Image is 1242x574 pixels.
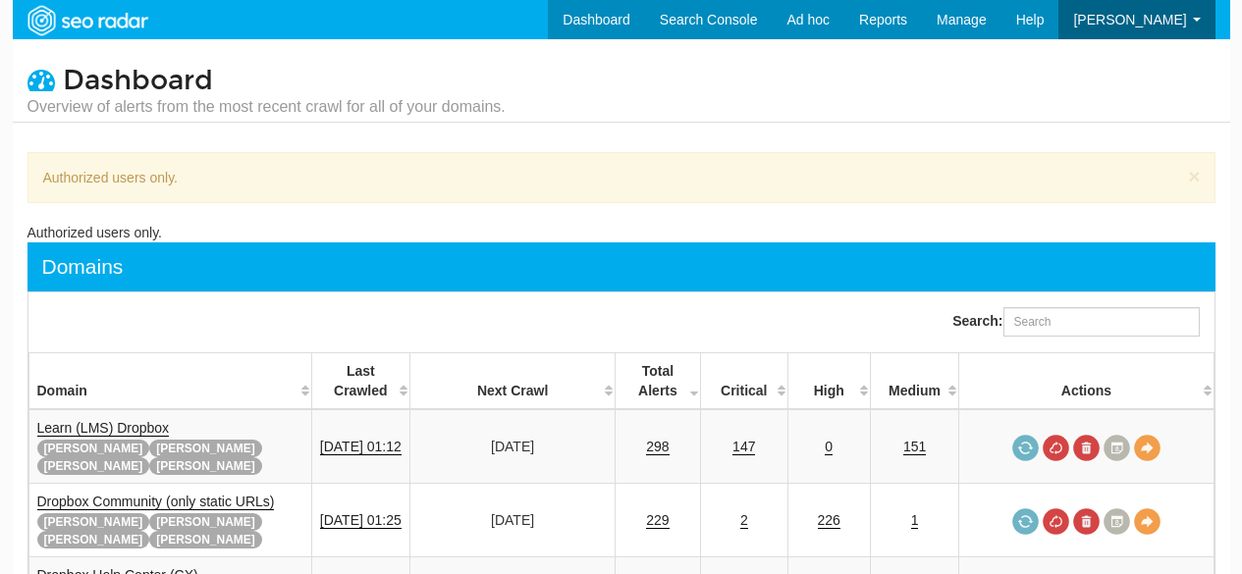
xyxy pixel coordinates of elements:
[1016,12,1045,27] span: Help
[1012,435,1039,461] a: Request a crawl
[27,152,1215,203] div: Authorized users only.
[37,440,150,457] span: [PERSON_NAME]
[732,439,755,455] a: 147
[1188,166,1200,186] button: ×
[825,439,833,455] a: 0
[786,12,830,27] span: Ad hoc
[42,252,124,282] div: Domains
[37,494,275,510] a: Dropbox Community (only static URLs)
[616,353,701,410] th: Total Alerts: activate to sort column ascending
[37,457,150,475] span: [PERSON_NAME]
[410,484,616,557] td: [DATE]
[1073,435,1100,461] a: Delete most recent audit
[320,512,402,529] a: [DATE] 01:25
[870,353,959,410] th: Medium: activate to sort column descending
[1012,508,1039,535] a: Request a crawl
[1003,307,1200,337] input: Search:
[1043,435,1069,461] a: Cancel in-progress audit
[700,353,787,410] th: Critical: activate to sort column descending
[63,64,213,97] span: Dashboard
[646,439,669,455] a: 298
[1104,435,1130,461] a: Crawl History
[311,353,409,410] th: Last Crawled: activate to sort column descending
[37,531,150,548] span: [PERSON_NAME]
[320,439,402,455] a: [DATE] 01:12
[937,12,987,27] span: Manage
[959,353,1214,410] th: Actions: activate to sort column ascending
[1043,508,1069,535] a: Cancel in-progress audit
[149,531,262,548] span: [PERSON_NAME]
[149,457,262,475] span: [PERSON_NAME]
[1134,435,1161,461] a: View Domain Overview
[1104,508,1130,535] a: Crawl History
[740,512,748,529] a: 2
[410,353,616,410] th: Next Crawl: activate to sort column descending
[1134,508,1161,535] a: View Domain Overview
[952,307,1199,337] label: Search:
[1073,12,1186,27] span: [PERSON_NAME]
[37,420,170,437] a: Learn (LMS) Dropbox
[149,513,262,531] span: [PERSON_NAME]
[859,12,907,27] span: Reports
[646,512,669,529] a: 229
[903,439,926,455] a: 151
[149,440,262,457] span: [PERSON_NAME]
[911,512,919,529] a: 1
[37,513,150,531] span: [PERSON_NAME]
[1073,508,1100,535] a: Delete most recent audit
[787,353,870,410] th: High: activate to sort column descending
[27,96,506,118] small: Overview of alerts from the most recent crawl for all of your domains.
[27,223,1215,242] div: Authorized users only.
[410,409,616,484] td: [DATE]
[27,66,55,93] i: 
[28,353,311,410] th: Domain: activate to sort column ascending
[818,512,840,529] a: 226
[20,3,155,38] img: SEORadar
